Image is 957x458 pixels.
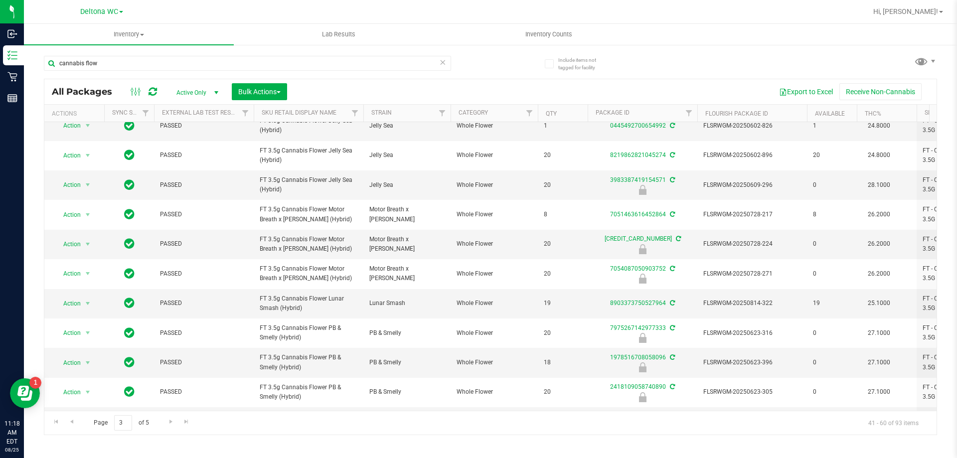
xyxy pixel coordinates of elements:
a: Qty [546,110,557,117]
span: Whole Flower [457,239,532,249]
p: 08/25 [4,446,19,454]
span: Deltona WC [80,7,118,16]
a: Filter [434,105,451,122]
a: Lab Results [234,24,444,45]
span: PASSED [160,210,248,219]
span: FLSRWGM-20250728-271 [703,269,801,279]
div: Actions [52,110,100,117]
span: Jelly Sea [369,180,445,190]
span: Clear [439,56,446,69]
span: 24.8000 [863,119,895,133]
span: Action [54,297,81,310]
span: FLSRWGM-20250609-296 [703,180,801,190]
span: Motor Breath x [PERSON_NAME] [369,235,445,254]
a: Available [815,110,845,117]
span: In Sync [124,178,135,192]
a: Sync Status [112,109,151,116]
button: Bulk Actions [232,83,287,100]
span: 8 [813,210,851,219]
p: 11:18 AM EDT [4,419,19,446]
a: Sku Retail Display Name [262,109,336,116]
span: Whole Flower [457,358,532,367]
span: PASSED [160,121,248,131]
span: FLSRWGM-20250623-316 [703,328,801,338]
span: select [82,237,94,251]
span: In Sync [124,148,135,162]
span: 26.2000 [863,207,895,222]
span: FLSRWGM-20250728-217 [703,210,801,219]
span: select [82,208,94,222]
span: Sync from Compliance System [668,122,675,129]
span: FLSRWGM-20250623-305 [703,387,801,397]
iframe: Resource center [10,378,40,408]
a: Filter [521,105,538,122]
input: 3 [114,415,132,431]
span: Bulk Actions [238,88,281,96]
span: FT 3.5g Cannabis Flower Jelly Sea (Hybrid) [260,146,357,165]
inline-svg: Reports [7,93,17,103]
span: PASSED [160,299,248,308]
span: 20 [544,151,582,160]
span: PASSED [160,328,248,338]
a: 7975267142977333 [610,324,666,331]
span: Sync from Compliance System [668,211,675,218]
span: Action [54,356,81,370]
span: FT 3.5g Cannabis Flower PB & Smelly (Hybrid) [260,323,357,342]
span: PB & Smelly [369,358,445,367]
span: FLSRWGM-20250728-224 [703,239,801,249]
span: 20 [544,239,582,249]
span: Lab Results [309,30,369,39]
span: FLSRWGM-20250623-396 [703,358,801,367]
span: 28.1000 [863,178,895,192]
span: Inventory Counts [512,30,586,39]
a: 0445492700654992 [610,122,666,129]
span: select [82,149,94,162]
span: FLSRWGM-20250814-322 [703,299,801,308]
span: Sync from Compliance System [668,176,675,183]
span: select [82,326,94,340]
span: Jelly Sea [369,151,445,160]
a: Go to the first page [49,415,63,429]
span: Whole Flower [457,387,532,397]
span: Page of 5 [85,415,157,431]
span: 18 [544,358,582,367]
span: PASSED [160,269,248,279]
span: 0 [813,328,851,338]
span: 27.1000 [863,385,895,399]
span: Whole Flower [457,151,532,160]
span: Motor Breath x [PERSON_NAME] [369,205,445,224]
span: 0 [813,269,851,279]
span: Sync from Compliance System [668,324,675,331]
span: FLSRWGM-20250602-826 [703,121,801,131]
div: Launch Hold [586,333,699,343]
a: Filter [237,105,254,122]
span: Action [54,149,81,162]
span: 0 [813,358,851,367]
span: select [82,385,94,399]
a: Package ID [596,109,630,116]
span: Whole Flower [457,210,532,219]
span: Whole Flower [457,180,532,190]
div: Newly Received [586,244,699,254]
a: Go to the last page [179,415,194,429]
a: Go to the previous page [64,415,79,429]
span: FT 3.5g Cannabis Flower PB & Smelly (Hybrid) [260,353,357,372]
span: Motor Breath x [PERSON_NAME] [369,264,445,283]
span: 41 - 60 of 93 items [860,415,927,430]
span: 19 [813,299,851,308]
span: PB & Smelly [369,328,445,338]
span: Sync from Compliance System [668,300,675,306]
span: 19 [544,299,582,308]
span: 8 [544,210,582,219]
span: Include items not tagged for facility [558,56,608,71]
a: Filter [138,105,154,122]
div: Launch Hold [586,362,699,372]
a: Inventory [24,24,234,45]
span: Sync from Compliance System [668,265,675,272]
span: Jelly Sea [369,121,445,131]
span: Lunar Smash [369,299,445,308]
a: [CREDIT_CARD_NUMBER] [605,235,672,242]
a: Filter [681,105,697,122]
span: PASSED [160,180,248,190]
span: 26.2000 [863,267,895,281]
